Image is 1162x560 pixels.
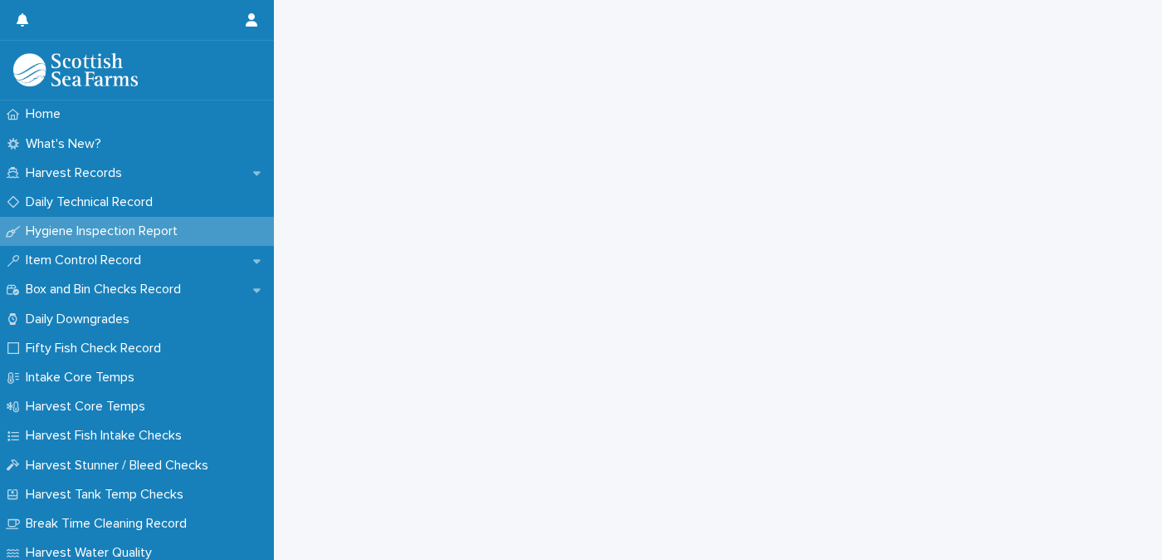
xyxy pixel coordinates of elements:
[19,282,194,297] p: Box and Bin Checks Record
[19,312,143,327] p: Daily Downgrades
[19,165,135,181] p: Harvest Records
[19,224,191,239] p: Hygiene Inspection Report
[19,253,154,268] p: Item Control Record
[19,399,159,415] p: Harvest Core Temps
[19,487,197,503] p: Harvest Tank Temp Checks
[19,341,174,356] p: Fifty Fish Check Record
[19,458,222,474] p: Harvest Stunner / Bleed Checks
[19,136,115,152] p: What's New?
[19,370,148,386] p: Intake Core Temps
[19,106,74,122] p: Home
[13,53,138,86] img: mMrefqRFQpe26GRNOUkG
[19,516,200,532] p: Break Time Cleaning Record
[19,428,195,444] p: Harvest Fish Intake Checks
[19,194,166,210] p: Daily Technical Record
